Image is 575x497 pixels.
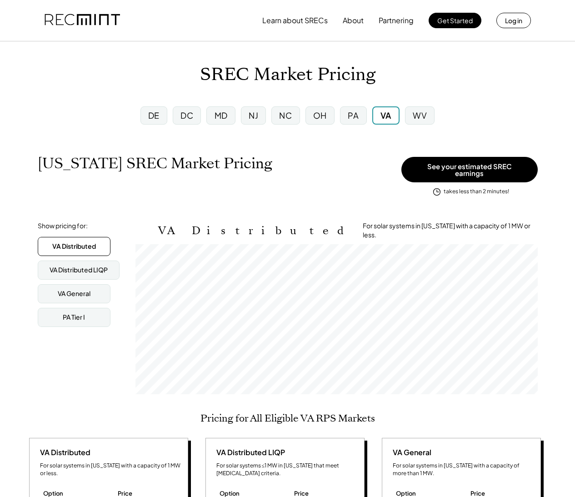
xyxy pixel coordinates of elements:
div: OH [313,110,327,121]
div: NC [279,110,292,121]
div: For solar systems in [US_STATE] with a capacity of more than 1 MW. [393,462,534,477]
div: VA General [389,447,431,457]
div: VA General [58,289,90,298]
div: PA Tier I [63,313,85,322]
button: Partnering [379,11,414,30]
div: MD [215,110,228,121]
button: About [343,11,364,30]
div: VA [380,110,391,121]
div: PA [348,110,359,121]
img: recmint-logotype%403x.png [45,5,120,36]
h2: VA Distributed [158,224,349,237]
div: VA Distributed [36,447,90,457]
div: VA Distributed LIQP [213,447,285,457]
button: Learn about SRECs [262,11,328,30]
h1: [US_STATE] SREC Market Pricing [38,155,272,172]
button: Log in [496,13,531,28]
div: For solar systems in [US_STATE] with a capacity of 1 MW or less. [40,462,181,477]
div: For solar systems in [US_STATE] with a capacity of 1 MW or less. [363,221,538,239]
h2: Pricing for All Eligible VA RPS Markets [200,412,375,424]
div: For solar systems ≤1 MW in [US_STATE] that meet [MEDICAL_DATA] criteria. [216,462,357,477]
div: Show pricing for: [38,221,88,231]
div: WV [413,110,427,121]
div: DC [180,110,193,121]
h1: SREC Market Pricing [200,64,375,85]
div: DE [148,110,160,121]
div: VA Distributed LIQP [50,266,108,275]
div: VA Distributed [52,242,96,251]
div: takes less than 2 minutes! [444,188,509,196]
div: NJ [249,110,258,121]
button: Get Started [429,13,481,28]
button: See your estimated SREC earnings [401,157,538,182]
